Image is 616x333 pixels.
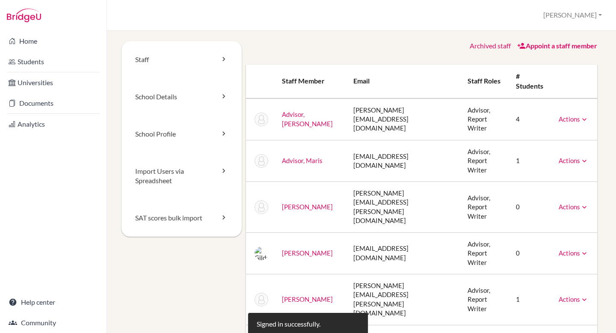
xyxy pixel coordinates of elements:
a: Staff [121,41,242,78]
td: 0 [509,182,552,233]
td: [PERSON_NAME][EMAIL_ADDRESS][PERSON_NAME][DOMAIN_NAME] [346,274,461,325]
a: Actions [559,203,589,211]
td: 0 [509,232,552,274]
img: Federico Advisor [255,113,268,126]
a: Appoint a staff member [517,42,597,50]
td: 1 [509,140,552,181]
a: [PERSON_NAME] [282,203,333,211]
a: Universities [2,74,105,91]
a: Documents [2,95,105,112]
td: 4 [509,98,552,140]
img: Jessie Lai [255,200,268,214]
td: [EMAIL_ADDRESS][DOMAIN_NAME] [346,140,461,181]
a: Advisor, [PERSON_NAME] [282,110,333,127]
td: Advisor, Report Writer [461,140,509,181]
td: Advisor, Report Writer [461,232,509,274]
a: Analytics [2,116,105,133]
a: [PERSON_NAME] [282,249,333,257]
a: Actions [559,157,589,164]
th: Staff member [275,65,346,98]
a: School Profile [121,116,242,153]
a: Actions [559,115,589,123]
a: Actions [559,295,589,303]
img: Luna Lovegood [255,293,268,306]
td: Advisor, Report Writer [461,274,509,325]
a: Actions [559,249,589,257]
td: [PERSON_NAME][EMAIL_ADDRESS][DOMAIN_NAME] [346,98,461,140]
a: School Details [121,78,242,116]
td: [EMAIL_ADDRESS][DOMAIN_NAME] [346,232,461,274]
a: SAT scores bulk import [121,199,242,237]
td: Advisor, Report Writer [461,182,509,233]
img: Maris Advisor [255,154,268,168]
a: Archived staff [470,42,511,50]
a: Import Users via Spreadsheet [121,153,242,200]
td: [PERSON_NAME][EMAIL_ADDRESS][PERSON_NAME][DOMAIN_NAME] [346,182,461,233]
img: Gilderoy Lockhart [255,247,268,260]
a: [PERSON_NAME] [282,295,333,303]
a: Students [2,53,105,70]
td: 1 [509,274,552,325]
a: Home [2,33,105,50]
th: Staff roles [461,65,509,98]
td: Advisor, Report Writer [461,98,509,140]
div: Signed in successfully. [257,319,320,329]
th: # students [509,65,552,98]
th: Email [346,65,461,98]
img: Bridge-U [7,9,41,22]
button: [PERSON_NAME] [539,7,606,23]
a: Help center [2,294,105,311]
a: Advisor, Maris [282,157,323,164]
